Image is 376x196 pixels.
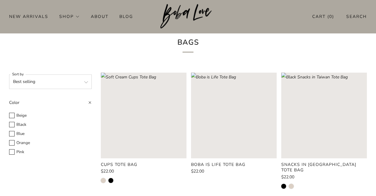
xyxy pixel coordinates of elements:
a: New Arrivals [9,12,48,21]
a: Cart [312,12,334,22]
a: Boba is Life Tote Bag [191,162,277,167]
span: $22.00 [191,168,204,174]
a: Boba is Life Tote Bag Loading image: Boba is Life Tote Bag [191,73,277,158]
label: Beige [9,112,92,119]
a: Soft Cream Cups Tote Bag Loading image: Soft Cream Cups Tote Bag [101,73,186,158]
product-card-title: Boba is Life Tote Bag [191,162,245,167]
img: Boba Love [160,4,216,29]
product-card-title: Snacks in [GEOGRAPHIC_DATA] Tote Bag [281,162,356,173]
a: Search [346,12,367,22]
a: $22.00 [191,169,277,174]
a: About [91,12,108,21]
a: Blog [119,12,133,21]
items-count: 0 [329,14,332,19]
a: Black Snacks in Taiwan Tote Bag Loading image: Black Snacks in Taiwan Tote Bag [281,73,367,158]
label: Blue [9,130,92,137]
label: Pink [9,149,92,156]
a: Cups Tote Bag [101,162,186,167]
span: Color [9,100,19,105]
span: $22.00 [281,174,294,180]
a: Snacks in [GEOGRAPHIC_DATA] Tote Bag [281,162,367,173]
product-card-title: Cups Tote Bag [101,162,137,167]
summary: Color [9,98,92,111]
label: Black [9,121,92,128]
a: $22.00 [101,169,186,174]
span: $22.00 [101,168,114,174]
label: Orange [9,139,92,146]
h1: Bags [104,36,272,53]
a: $22.00 [281,175,367,179]
a: Shop [59,12,80,21]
